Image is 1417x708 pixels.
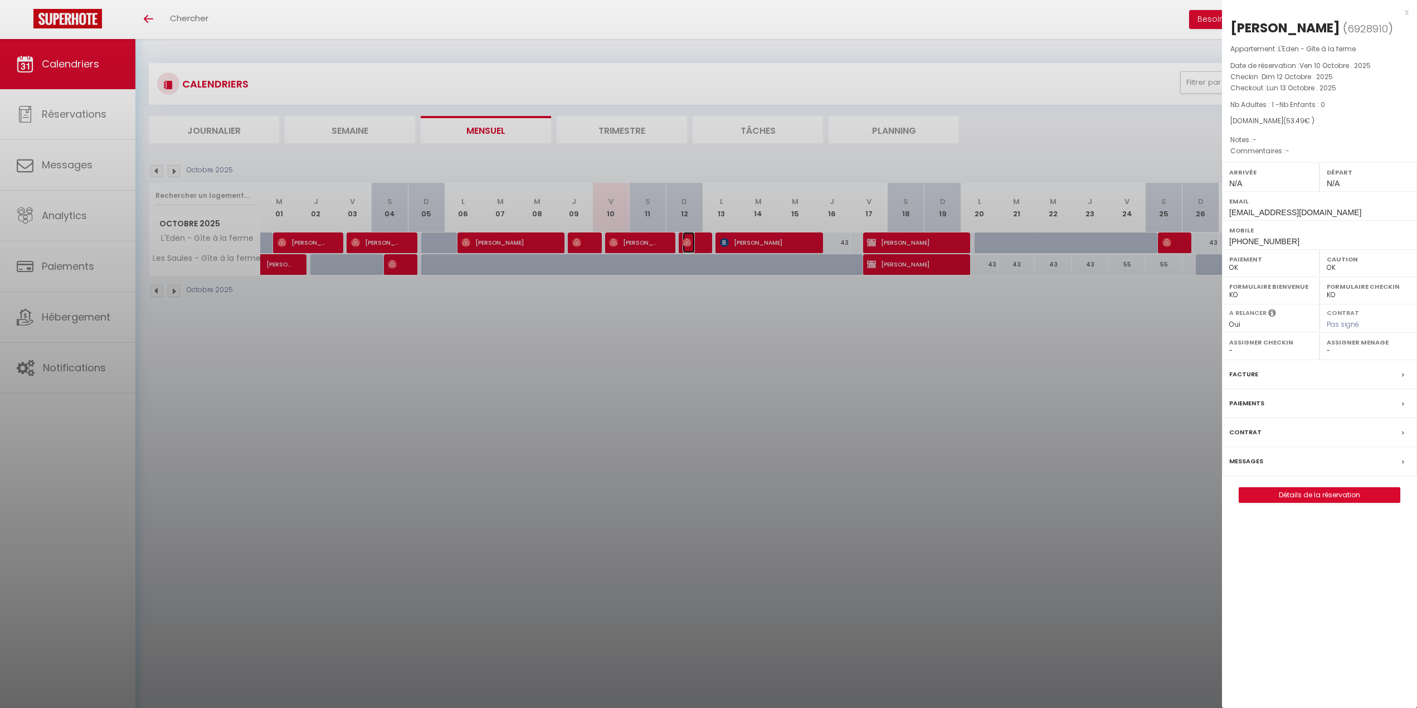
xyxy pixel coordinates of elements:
span: [PHONE_NUMBER] [1229,237,1299,246]
span: Pas signé [1327,319,1359,329]
span: 6928910 [1347,22,1388,36]
label: Formulaire Checkin [1327,281,1410,292]
label: Arrivée [1229,167,1312,178]
label: Facture [1229,368,1258,380]
span: - [1285,146,1289,156]
span: [EMAIL_ADDRESS][DOMAIN_NAME] [1229,208,1361,217]
span: Lun 13 Octobre . 2025 [1267,83,1336,93]
label: Messages [1229,455,1263,467]
a: Détails de la réservation [1239,488,1400,502]
p: Commentaires : [1230,146,1409,157]
span: Nb Enfants : 0 [1279,100,1325,109]
label: Paiements [1229,397,1264,409]
label: Mobile [1229,225,1410,236]
label: Départ [1327,167,1410,178]
label: Formulaire Bienvenue [1229,281,1312,292]
label: Contrat [1327,308,1359,316]
label: A relancer [1229,308,1267,318]
span: N/A [1327,179,1340,188]
label: Contrat [1229,426,1262,438]
span: Ven 10 Octobre . 2025 [1299,61,1371,70]
label: Assigner Menage [1327,337,1410,348]
i: Sélectionner OUI si vous souhaiter envoyer les séquences de messages post-checkout [1268,308,1276,321]
label: Caution [1327,254,1410,265]
p: Date de réservation : [1230,60,1409,71]
span: ( € ) [1283,116,1314,125]
span: Nb Adultes : 1 - [1230,100,1325,109]
label: Email [1229,196,1410,207]
span: ( ) [1343,21,1393,36]
span: 53.49 [1286,116,1304,125]
p: Appartement : [1230,43,1409,55]
p: Notes : [1230,134,1409,146]
p: Checkout : [1230,83,1409,94]
label: Assigner Checkin [1229,337,1312,348]
span: Dim 12 Octobre . 2025 [1262,72,1333,81]
span: - [1253,135,1257,144]
p: Checkin : [1230,71,1409,83]
div: [DOMAIN_NAME] [1230,116,1409,127]
button: Détails de la réservation [1239,487,1400,503]
span: N/A [1229,179,1242,188]
div: x [1222,6,1409,19]
label: Paiement [1229,254,1312,265]
span: L'Eden - Gîte à la ferme [1278,44,1356,54]
div: [PERSON_NAME] [1230,19,1340,37]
